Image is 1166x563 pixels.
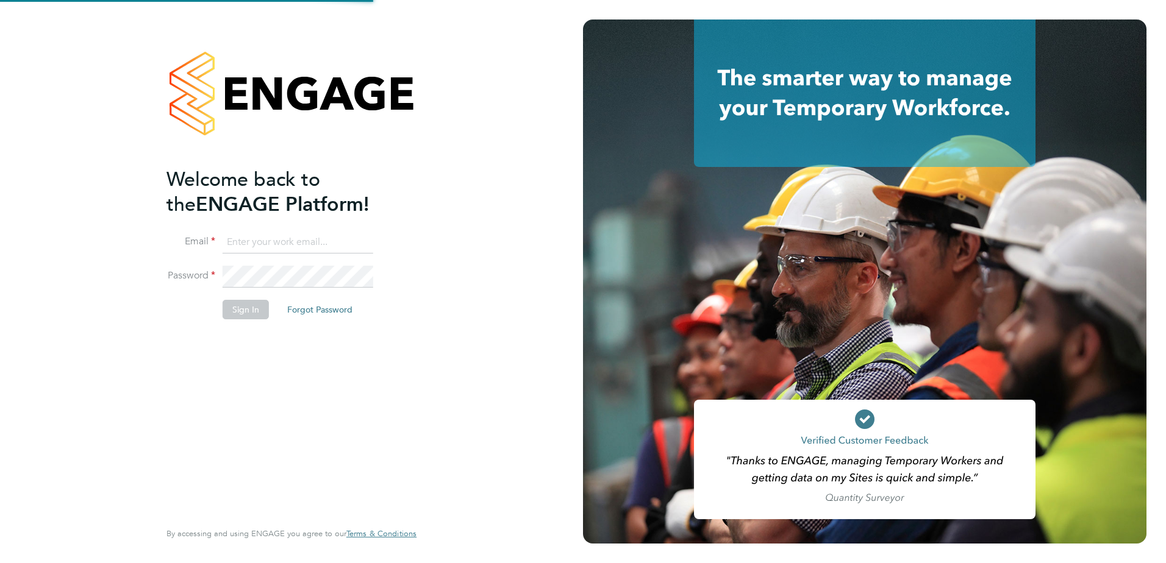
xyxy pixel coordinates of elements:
label: Password [166,269,215,282]
input: Enter your work email... [223,232,373,253]
h2: ENGAGE Platform! [166,167,404,217]
a: Terms & Conditions [346,529,417,539]
button: Sign In [223,300,269,319]
label: Email [166,235,215,248]
span: By accessing and using ENGAGE you agree to our [166,528,417,539]
span: Welcome back to the [166,168,320,216]
button: Forgot Password [277,300,362,319]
